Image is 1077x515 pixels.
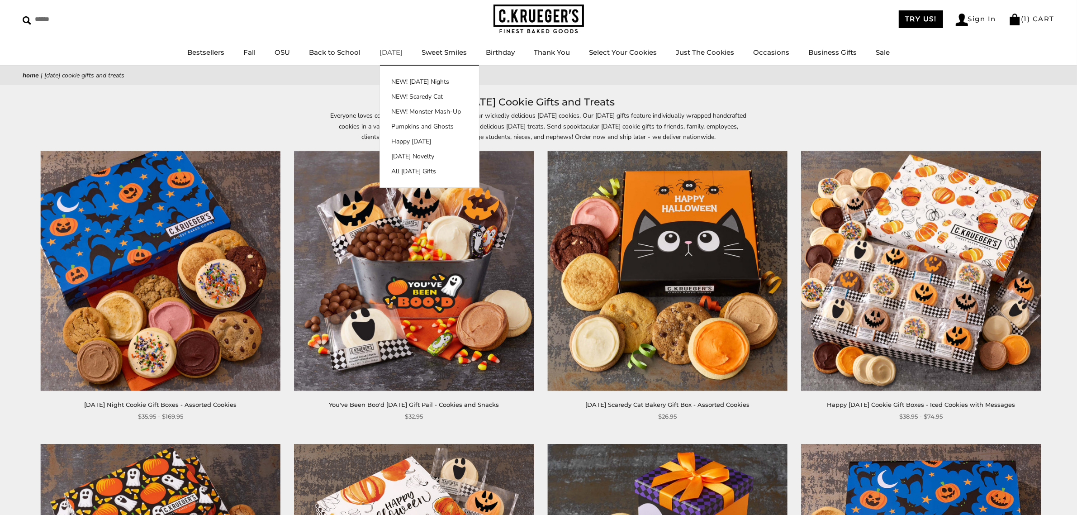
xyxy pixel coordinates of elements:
[899,10,943,28] a: TRY US!
[801,151,1041,391] img: Happy Halloween Cookie Gift Boxes - Iced Cookies with Messages
[44,71,124,80] span: [DATE] Cookie Gifts and Treats
[275,48,290,57] a: OSU
[380,137,479,146] a: Happy [DATE]
[899,412,943,421] span: $38.95 - $74.95
[41,151,280,391] img: Halloween Night Cookie Gift Boxes - Assorted Cookies
[138,412,183,421] span: $35.95 - $169.95
[658,412,677,421] span: $26.95
[547,151,787,391] img: Halloween Scaredy Cat Bakery Gift Box - Assorted Cookies
[329,401,499,408] a: You've Been Boo'd [DATE] Gift Pail - Cookies and Snacks
[331,110,747,142] p: Everyone loves cookies! And they’ll especially love our wickedly delicious [DATE] cookies. Our [D...
[380,77,479,86] a: NEW! [DATE] Nights
[84,401,237,408] a: [DATE] Night Cookie Gift Boxes - Assorted Cookies
[589,48,657,57] a: Select Your Cookies
[294,151,534,391] img: You've Been Boo'd Halloween Gift Pail - Cookies and Snacks
[380,107,479,116] a: NEW! Monster Mash-Up
[1009,14,1054,23] a: (1) CART
[956,14,968,26] img: Account
[1024,14,1028,23] span: 1
[422,48,467,57] a: Sweet Smiles
[548,151,788,391] a: Halloween Scaredy Cat Bakery Gift Box - Assorted Cookies
[243,48,256,57] a: Fall
[380,167,479,176] a: All [DATE] Gifts
[380,122,479,131] a: Pumpkins and Ghosts
[956,14,996,26] a: Sign In
[827,401,1015,408] a: Happy [DATE] Cookie Gift Boxes - Iced Cookies with Messages
[309,48,361,57] a: Back to School
[380,48,403,57] a: [DATE]
[486,48,515,57] a: Birthday
[23,16,31,25] img: Search
[380,92,479,101] a: NEW! Scaredy Cat
[23,70,1054,81] nav: breadcrumbs
[676,48,734,57] a: Just The Cookies
[41,71,43,80] span: |
[808,48,857,57] a: Business Gifts
[534,48,570,57] a: Thank You
[876,48,890,57] a: Sale
[23,12,130,26] input: Search
[380,152,479,161] a: [DATE] Novelty
[1009,14,1021,25] img: Bag
[405,412,423,421] span: $32.95
[187,48,224,57] a: Bestsellers
[585,401,750,408] a: [DATE] Scaredy Cat Bakery Gift Box - Assorted Cookies
[36,94,1041,110] h1: [DATE] Cookie Gifts and Treats
[753,48,789,57] a: Occasions
[493,5,584,34] img: C.KRUEGER'S
[23,71,39,80] a: Home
